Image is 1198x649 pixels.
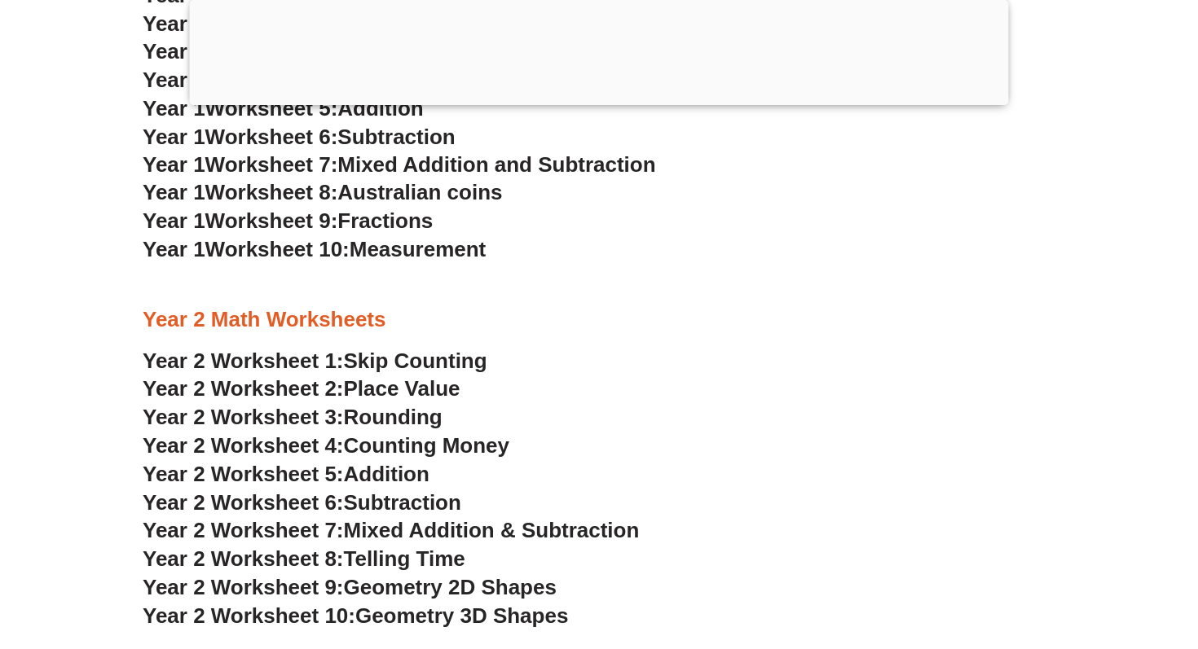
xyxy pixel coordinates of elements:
a: Year 2 Worksheet 4:Counting Money [143,433,509,458]
span: Year 2 Worksheet 10: [143,603,355,628]
span: Counting Money [344,433,510,458]
a: Year 1Worksheet 2:Comparing Numbers [143,11,547,36]
a: Year 2 Worksheet 6:Subtraction [143,490,461,515]
a: Year 2 Worksheet 3:Rounding [143,405,443,429]
a: Year 2 Worksheet 7:Mixed Addition & Subtraction [143,518,639,542]
span: Skip Counting [344,349,487,373]
span: Fractions [337,208,433,233]
span: Year 2 Worksheet 9: [143,575,344,599]
span: Australian coins [337,180,502,204]
a: Year 1Worksheet 9:Fractions [143,208,433,233]
span: Mixed Addition & Subtraction [344,518,640,542]
a: Year 2 Worksheet 9:Geometry 2D Shapes [143,575,557,599]
span: Year 2 Worksheet 5: [143,462,344,486]
span: Worksheet 9: [205,208,338,233]
span: Mixed Addition and Subtraction [337,152,655,177]
span: Worksheet 10: [205,237,350,261]
span: Worksheet 6: [205,125,338,149]
a: Year 1Worksheet 7:Mixed Addition and Subtraction [143,152,656,177]
span: Year 2 Worksheet 8: [143,546,344,571]
span: Year 2 Worksheet 7: [143,518,344,542]
span: Geometry 3D Shapes [355,603,568,628]
span: Geometry 2D Shapes [344,575,557,599]
iframe: Chat Widget [918,465,1198,649]
span: Measurement [350,237,487,261]
span: Year 2 Worksheet 4: [143,433,344,458]
span: Year 2 Worksheet 1: [143,349,344,373]
span: Subtraction [337,125,455,149]
h3: Year 2 Math Worksheets [143,306,1055,334]
span: Addition [344,462,429,486]
a: Year 1Worksheet 6:Subtraction [143,125,456,149]
span: Rounding [344,405,443,429]
a: Year 1Worksheet 3:Number Pattern [143,39,496,64]
span: Year 2 Worksheet 2: [143,376,344,401]
a: Year 2 Worksheet 8:Telling Time [143,546,465,571]
span: Telling Time [344,546,465,571]
span: Addition [337,96,423,121]
span: Worksheet 7: [205,152,338,177]
span: Year 2 Worksheet 3: [143,405,344,429]
a: Year 1Worksheet 5:Addition [143,96,424,121]
a: Year 1Worksheet 10:Measurement [143,237,486,261]
a: Year 2 Worksheet 10:Geometry 3D Shapes [143,603,568,628]
span: Worksheet 8: [205,180,338,204]
a: Year 2 Worksheet 2:Place Value [143,376,460,401]
span: Year 2 Worksheet 6: [143,490,344,515]
a: Year 2 Worksheet 1:Skip Counting [143,349,487,373]
span: Place Value [344,376,460,401]
span: Subtraction [344,490,461,515]
span: Worksheet 5: [205,96,338,121]
a: Year 2 Worksheet 5:Addition [143,462,429,486]
a: Year 1Worksheet 4:Place Value [143,68,454,92]
a: Year 1Worksheet 8:Australian coins [143,180,502,204]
